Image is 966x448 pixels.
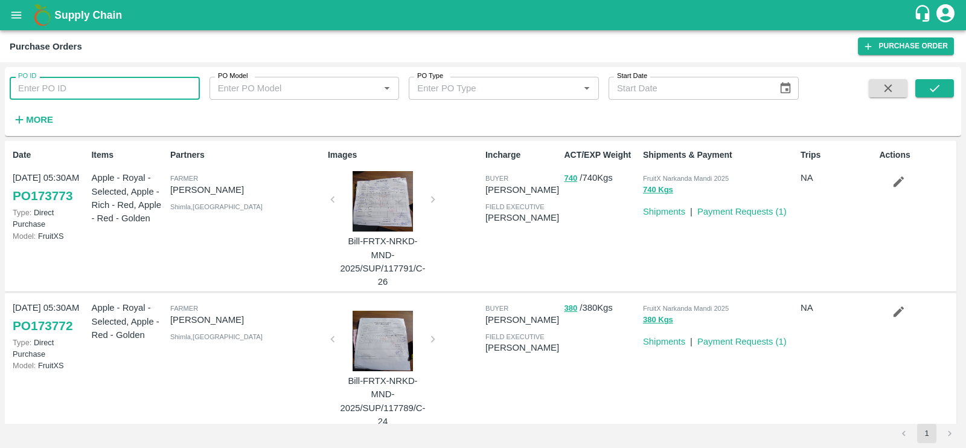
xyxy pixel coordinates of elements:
[643,337,685,346] a: Shipments
[13,149,86,161] p: Date
[170,149,323,161] p: Partners
[485,203,545,210] span: field executive
[13,230,86,242] p: FruitXS
[485,305,508,312] span: buyer
[858,37,954,55] a: Purchase Order
[579,80,595,96] button: Open
[13,337,86,360] p: Direct Purchase
[643,313,673,327] button: 380 Kgs
[170,175,198,182] span: Farmer
[801,301,874,314] p: NA
[917,424,936,443] button: page 1
[485,313,559,326] p: [PERSON_NAME]
[18,71,36,81] label: PO ID
[10,77,200,100] input: Enter PO ID
[13,301,86,314] p: [DATE] 05:30AM
[91,301,165,342] p: Apple - Royal - Selected, Apple - Red - Golden
[30,3,54,27] img: logo
[170,203,263,210] span: Shimla , [GEOGRAPHIC_DATA]
[218,71,248,81] label: PO Model
[685,200,693,218] div: |
[617,71,647,81] label: Start Date
[564,149,638,161] p: ACT/EXP Weight
[685,330,693,348] div: |
[170,313,323,326] p: [PERSON_NAME]
[13,360,86,371] p: FruitXS
[170,183,323,196] p: [PERSON_NAME]
[564,301,638,315] p: / 380 Kgs
[935,2,956,28] div: account of current user
[485,149,559,161] p: Incharge
[13,171,86,184] p: [DATE] 05:30AM
[54,7,913,24] a: Supply Chain
[54,9,122,21] b: Supply Chain
[774,77,797,100] button: Choose date
[26,115,53,125] strong: More
[91,149,165,161] p: Items
[643,149,796,161] p: Shipments & Payment
[13,315,72,337] a: PO173772
[564,302,577,316] button: 380
[13,361,36,370] span: Model:
[13,185,72,207] a: PO173773
[328,149,481,161] p: Images
[379,80,395,96] button: Open
[13,338,31,347] span: Type:
[643,305,729,312] span: FruitX Narkanda Mandi 2025
[91,171,165,225] p: Apple - Royal - Selected, Apple - Rich - Red, Apple - Red - Golden
[564,172,577,186] button: 740
[417,71,443,81] label: PO Type
[609,77,769,100] input: Start Date
[412,80,575,96] input: Enter PO Type
[485,341,559,354] p: [PERSON_NAME]
[170,333,263,340] span: Shimla , [GEOGRAPHIC_DATA]
[2,1,30,29] button: open drawer
[913,4,935,26] div: customer-support
[485,211,559,224] p: [PERSON_NAME]
[170,305,198,312] span: Farmer
[485,333,545,340] span: field executive
[337,374,428,428] p: Bill-FRTX-NRKD-MND-2025/SUP/117789/C-24
[643,175,729,182] span: FruitX Narkanda Mandi 2025
[485,183,559,196] p: [PERSON_NAME]
[697,337,787,346] a: Payment Requests (1)
[801,171,874,184] p: NA
[643,207,685,216] a: Shipments
[801,149,874,161] p: Trips
[13,232,36,241] span: Model:
[10,109,56,130] button: More
[643,183,673,197] button: 740 Kgs
[13,207,86,230] p: Direct Purchase
[697,207,787,216] a: Payment Requests (1)
[892,424,961,443] nav: pagination navigation
[337,235,428,288] p: Bill-FRTX-NRKD-MND-2025/SUP/117791/C-26
[213,80,376,96] input: Enter PO Model
[13,208,31,217] span: Type:
[879,149,953,161] p: Actions
[485,175,508,182] span: buyer
[564,171,638,185] p: / 740 Kgs
[10,39,82,54] div: Purchase Orders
